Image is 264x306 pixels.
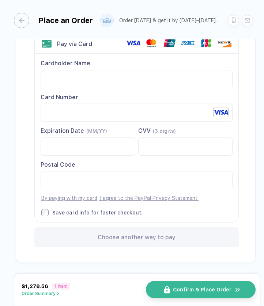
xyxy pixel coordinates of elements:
[101,14,113,27] img: user profile
[234,286,241,293] img: icon
[41,209,49,216] input: Save card info for faster checkout.
[173,287,231,293] span: Confirm & Place Order
[47,104,226,121] iframe: Secure Credit Card Frame - Credit Card Number
[38,16,93,25] div: Place an Order
[22,283,48,289] span: $1,278.56
[52,283,70,290] span: 1 item
[41,127,135,135] div: Expiration Date
[22,291,70,296] button: Order Summary >
[47,171,226,189] iframe: Secure Credit Card Frame - Postal Code
[164,286,170,294] img: icon
[34,227,239,247] div: Choose another way to pay
[86,128,107,134] span: (MM/YY)
[41,195,199,201] a: By paying with my card, I agree to the PayPal Privacy Statement.
[57,40,92,47] div: Pay via Card
[119,18,217,24] div: Order [DATE] & get it by [DATE]–[DATE].
[146,281,256,298] button: iconConfirm & Place Ordericon
[41,93,233,101] div: Card Number
[52,209,143,216] div: Save card info for faster checkout.
[138,127,233,135] div: CVV
[98,234,176,241] span: Choose another way to pay
[47,70,226,88] iframe: Secure Credit Card Frame - Cardholder Name
[41,161,233,169] div: Postal Code
[153,128,176,134] span: (3 digits)
[144,138,227,155] iframe: Secure Credit Card Frame - CVV
[47,138,129,155] iframe: Secure Credit Card Frame - Expiration Date
[41,59,233,67] div: Cardholder Name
